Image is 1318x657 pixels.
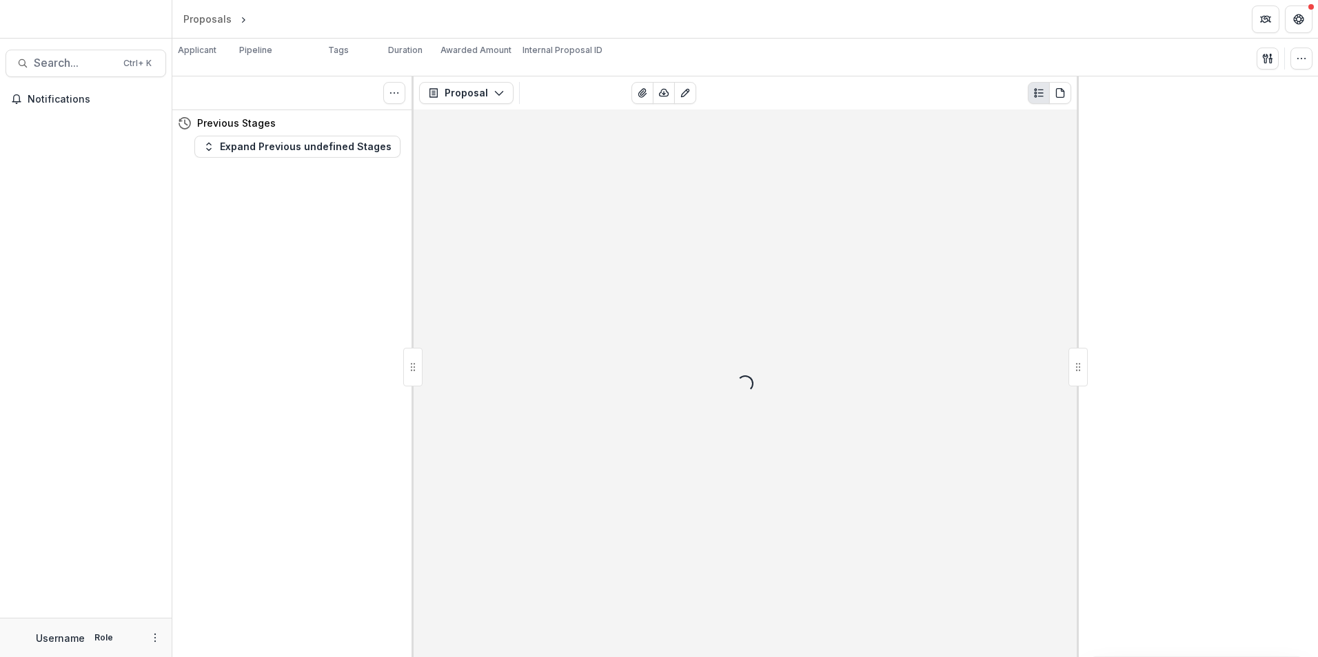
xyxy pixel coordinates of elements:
[197,116,276,130] h4: Previous Stages
[1049,82,1071,104] button: PDF view
[383,82,405,104] button: Toggle View Cancelled Tasks
[147,629,163,646] button: More
[178,44,216,56] p: Applicant
[419,82,514,104] button: Proposal
[440,44,511,56] p: Awarded Amount
[178,9,308,29] nav: breadcrumb
[1252,6,1279,33] button: Partners
[328,44,349,56] p: Tags
[36,631,85,645] p: Username
[388,44,423,56] p: Duration
[121,56,154,71] div: Ctrl + K
[631,82,653,104] button: View Attached Files
[183,12,232,26] div: Proposals
[90,632,117,644] p: Role
[239,44,272,56] p: Pipeline
[1028,82,1050,104] button: Plaintext view
[523,44,602,56] p: Internal Proposal ID
[6,88,166,110] button: Notifications
[194,136,401,158] button: Expand Previous undefined Stages
[1285,6,1312,33] button: Get Help
[34,56,115,70] span: Search...
[28,94,161,105] span: Notifications
[674,82,696,104] button: Edit as form
[178,9,237,29] a: Proposals
[6,50,166,77] button: Search...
